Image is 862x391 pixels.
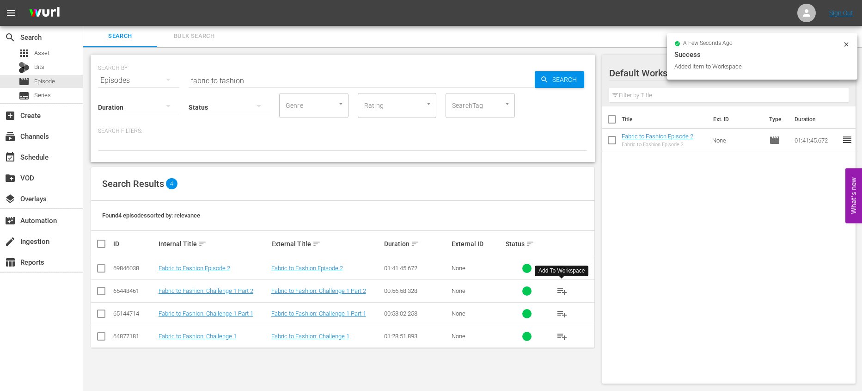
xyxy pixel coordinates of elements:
button: Open [336,99,345,108]
p: Search Filters: [98,127,587,135]
a: Fabric to Fashion: Challenge 1 [159,333,237,340]
div: 64877181 [113,333,156,340]
span: a few seconds ago [683,40,733,47]
div: None [452,265,503,272]
span: Bulk Search [163,31,226,42]
div: 00:56:58.328 [384,287,449,294]
span: Overlays [5,193,16,205]
div: ID [113,240,156,248]
a: Fabric to Fashion: Challenge 1 Part 1 [271,310,366,317]
button: playlist_add [551,280,573,302]
span: Create [5,110,16,121]
span: sort [198,240,207,248]
span: Episode [18,76,30,87]
img: ans4CAIJ8jUAAAAAAAAAAAAAAAAAAAAAAAAgQb4GAAAAAAAAAAAAAAAAAAAAAAAAJMjXAAAAAAAAAAAAAAAAAAAAAAAAgAT5G... [22,2,67,24]
span: Search [89,31,152,42]
span: VOD [5,173,16,184]
th: Ext. ID [708,106,764,132]
span: sort [526,240,534,248]
span: Automation [5,215,16,226]
div: None [452,310,503,317]
td: None [709,129,765,151]
span: Episode [34,77,55,86]
div: Internal Title [159,238,269,249]
span: Episode [769,135,780,146]
td: 01:41:45.672 [791,129,842,151]
div: Default Workspace [609,60,839,86]
div: External ID [452,240,503,248]
button: Open [503,99,512,108]
a: Fabric to Fashion Episode 2 [271,265,343,272]
div: 01:41:45.672 [384,265,449,272]
span: reorder [842,134,853,145]
div: None [452,333,503,340]
span: Bits [34,62,44,72]
div: 00:53:02.253 [384,310,449,317]
span: Series [34,91,51,100]
span: Series [18,90,30,101]
div: Add To Workspace [538,267,585,275]
a: Fabric to Fashion: Challenge 1 [271,333,349,340]
span: Search [5,32,16,43]
div: Duration [384,238,449,249]
th: Title [622,106,707,132]
span: Search [549,71,584,88]
span: playlist_add [556,285,568,297]
div: 65448461 [113,287,156,294]
span: sort [411,240,419,248]
span: 4 [166,178,177,189]
a: Fabric to Fashion: Challenge 1 Part 2 [271,287,366,294]
a: Fabric to Fashion: Challenge 1 Part 1 [159,310,253,317]
div: 01:28:51.893 [384,333,449,340]
div: External Title [271,238,381,249]
span: Reports [5,257,16,268]
div: Success [674,49,850,60]
a: Fabric to Fashion: Challenge 1 Part 2 [159,287,253,294]
button: playlist_add [551,303,573,325]
th: Duration [789,106,844,132]
span: Found 4 episodes sorted by: relevance [102,212,200,219]
th: Type [764,106,789,132]
button: Open [424,99,433,108]
div: Bits [18,62,30,73]
div: 69846038 [113,265,156,272]
span: 1 [689,64,701,84]
a: Fabric to Fashion Episode 2 [159,265,230,272]
div: Status [506,238,548,249]
button: Open Feedback Widget [845,168,862,223]
button: Search [535,71,584,88]
div: 65144714 [113,310,156,317]
div: Episodes [98,68,179,93]
button: playlist_add [551,257,573,279]
span: Ingestion [5,236,16,247]
div: Added Item to Workspace [674,62,840,71]
span: Search Results [102,178,164,189]
a: Fabric to Fashion Episode 2 [622,133,693,140]
div: None [452,287,503,294]
span: playlist_add [556,331,568,342]
div: Fabric to Fashion Episode 2 [622,142,693,148]
a: Sign Out [829,9,853,17]
span: Schedule [5,152,16,163]
span: Asset [18,48,30,59]
span: sort [312,240,321,248]
span: playlist_add [556,308,568,319]
span: Asset [34,49,49,58]
button: playlist_add [551,325,573,348]
span: menu [6,7,17,19]
span: Channels [5,131,16,142]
